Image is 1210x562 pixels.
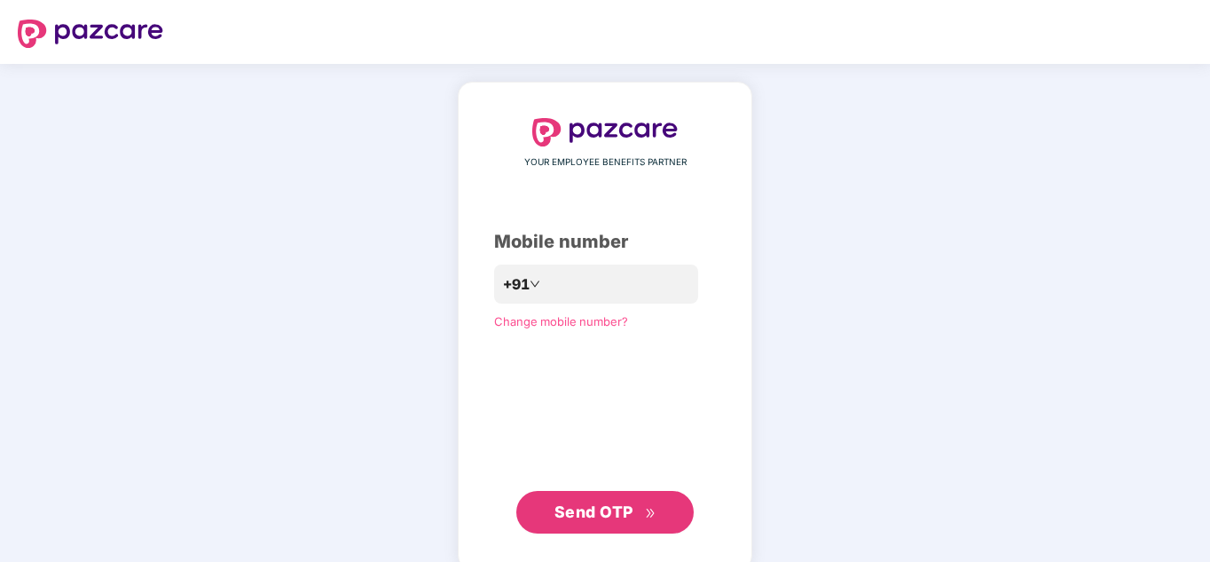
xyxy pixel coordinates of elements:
[503,273,530,296] span: +91
[532,118,678,146] img: logo
[494,314,628,328] a: Change mobile number?
[516,491,694,534] button: Send OTPdouble-right
[530,279,540,289] span: down
[524,155,687,170] span: YOUR EMPLOYEE BENEFITS PARTNER
[494,228,716,256] div: Mobile number
[554,503,633,521] span: Send OTP
[645,508,656,519] span: double-right
[18,20,163,48] img: logo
